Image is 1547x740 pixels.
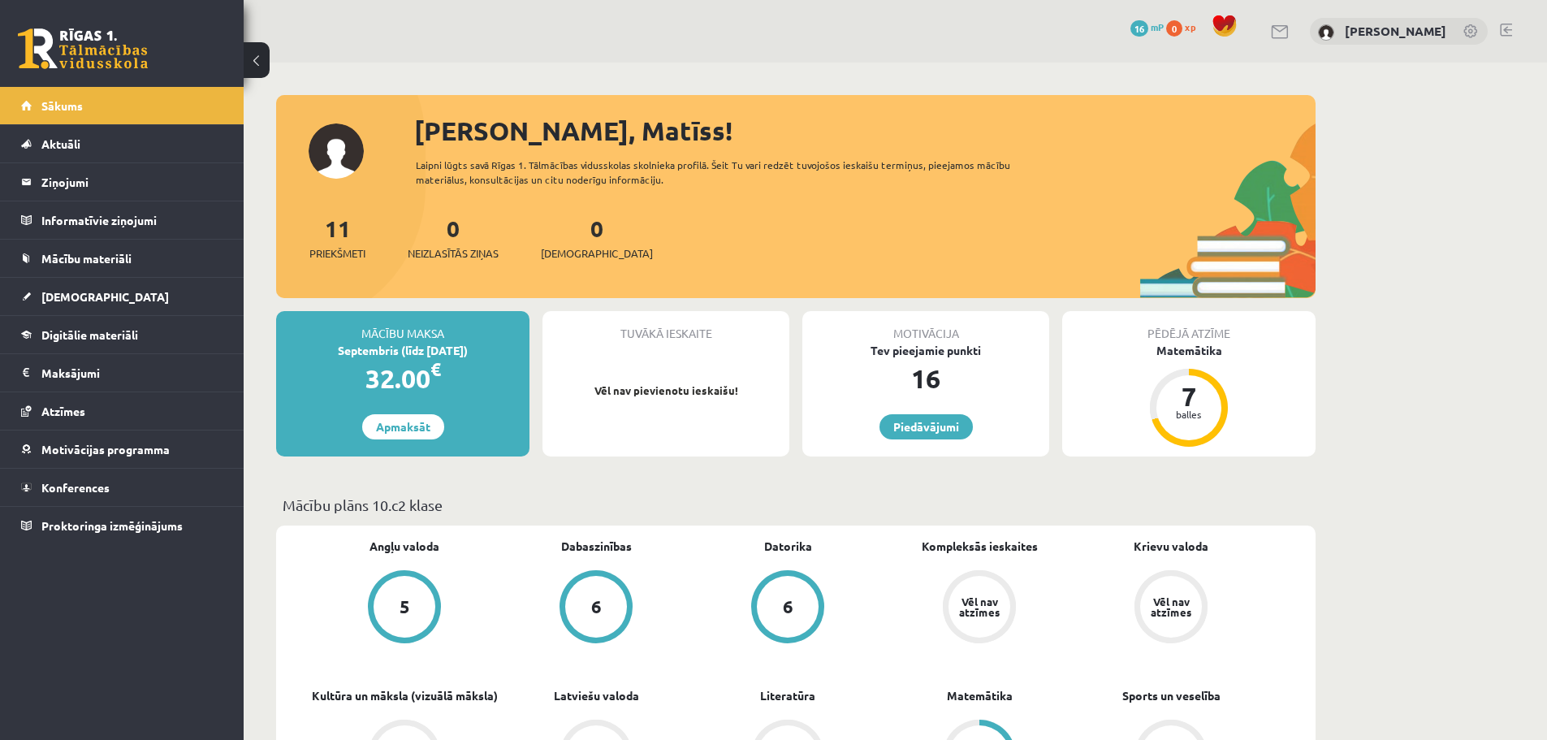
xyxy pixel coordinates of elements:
span: [DEMOGRAPHIC_DATA] [541,245,653,262]
a: Konferences [21,469,223,506]
span: Mācību materiāli [41,251,132,266]
legend: Ziņojumi [41,163,223,201]
div: 6 [783,598,793,616]
a: Digitālie materiāli [21,316,223,353]
a: 0 xp [1166,20,1203,33]
a: Proktoringa izmēģinājums [21,507,223,544]
a: [PERSON_NAME] [1345,23,1446,39]
a: Matemātika 7 balles [1062,342,1316,449]
div: 5 [400,598,410,616]
a: Krievu valoda [1134,538,1208,555]
a: 16 mP [1130,20,1164,33]
a: Aktuāli [21,125,223,162]
span: Sākums [41,98,83,113]
a: Dabaszinības [561,538,632,555]
div: Vēl nav atzīmes [957,596,1002,617]
div: balles [1165,409,1213,419]
img: Matīss Magone [1318,24,1334,41]
a: 6 [500,570,692,647]
a: Angļu valoda [369,538,439,555]
div: Septembris (līdz [DATE]) [276,342,529,359]
div: Motivācija [802,311,1049,342]
div: Pēdējā atzīme [1062,311,1316,342]
a: Apmaksāt [362,414,444,439]
a: 5 [309,570,500,647]
a: Piedāvājumi [879,414,973,439]
p: Mācību plāns 10.c2 klase [283,494,1309,516]
span: € [430,357,441,381]
div: 16 [802,359,1049,398]
span: Konferences [41,480,110,495]
a: Vēl nav atzīmes [884,570,1075,647]
a: Ziņojumi [21,163,223,201]
div: Laipni lūgts savā Rīgas 1. Tālmācības vidusskolas skolnieka profilā. Šeit Tu vari redzēt tuvojošo... [416,158,1039,187]
span: 16 [1130,20,1148,37]
a: Sports un veselība [1122,687,1221,704]
a: 0Neizlasītās ziņas [408,214,499,262]
a: Sākums [21,87,223,124]
span: Priekšmeti [309,245,365,262]
a: Latviešu valoda [554,687,639,704]
a: 11Priekšmeti [309,214,365,262]
div: [PERSON_NAME], Matīss! [414,111,1316,150]
span: [DEMOGRAPHIC_DATA] [41,289,169,304]
a: Motivācijas programma [21,431,223,468]
span: Proktoringa izmēģinājums [41,518,183,533]
legend: Informatīvie ziņojumi [41,201,223,239]
a: 0[DEMOGRAPHIC_DATA] [541,214,653,262]
legend: Maksājumi [41,354,223,392]
a: Literatūra [760,687,815,704]
a: Datorika [764,538,812,555]
div: Tev pieejamie punkti [802,342,1049,359]
a: Rīgas 1. Tālmācības vidusskola [18,28,148,69]
a: Vēl nav atzīmes [1075,570,1267,647]
span: 0 [1166,20,1182,37]
div: Matemātika [1062,342,1316,359]
a: Maksājumi [21,354,223,392]
a: Informatīvie ziņojumi [21,201,223,239]
a: Atzīmes [21,392,223,430]
div: 32.00 [276,359,529,398]
a: Mācību materiāli [21,240,223,277]
span: Neizlasītās ziņas [408,245,499,262]
p: Vēl nav pievienotu ieskaišu! [551,383,781,399]
a: Kompleksās ieskaites [922,538,1038,555]
span: Atzīmes [41,404,85,418]
a: Matemātika [947,687,1013,704]
span: mP [1151,20,1164,33]
div: Vēl nav atzīmes [1148,596,1194,617]
a: Kultūra un māksla (vizuālā māksla) [312,687,498,704]
div: Tuvākā ieskaite [542,311,789,342]
span: Motivācijas programma [41,442,170,457]
a: 6 [692,570,884,647]
a: [DEMOGRAPHIC_DATA] [21,278,223,315]
div: 6 [591,598,602,616]
span: Digitālie materiāli [41,327,138,342]
span: Aktuāli [41,136,80,151]
div: Mācību maksa [276,311,529,342]
div: 7 [1165,383,1213,409]
span: xp [1185,20,1195,33]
